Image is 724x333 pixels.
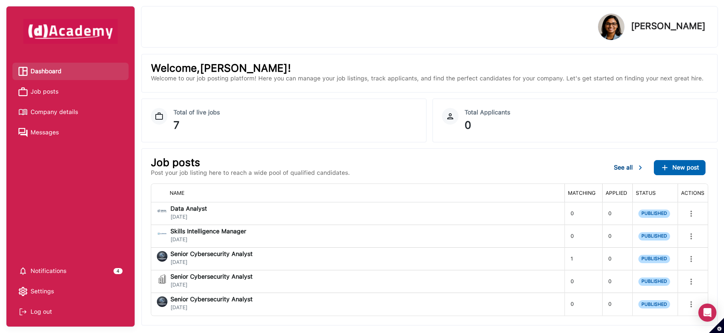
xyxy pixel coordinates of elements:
img: ... [660,163,669,172]
a: Dashboard iconDashboard [18,66,123,77]
button: more [684,274,699,289]
span: Senior Cybersecurity Analyst [170,251,253,257]
span: PUBLISHED [638,300,670,308]
img: jobi [157,251,167,262]
span: See all [614,164,633,171]
a: Messages iconMessages [18,127,123,138]
span: [DATE] [170,236,246,243]
span: NAME [170,190,184,196]
span: Senior Cybersecurity Analyst [170,296,253,302]
span: Job posts [31,86,58,97]
button: more [684,229,699,244]
p: Welcome to our job posting platform! Here you can manage your job listings, track applicants, and... [151,74,708,83]
span: PUBLISHED [638,255,670,263]
span: [DATE] [170,304,253,311]
img: ... [636,163,645,172]
img: setting [18,287,28,296]
div: 0 [602,202,632,225]
a: Company details iconCompany details [18,106,123,118]
div: 7 [173,117,417,133]
div: 0 [602,225,632,247]
span: Skills Intelligence Manager [170,228,246,234]
div: 0 [602,248,632,270]
span: [DATE] [170,259,253,265]
p: Post your job listing here to reach a wide pool of qualified candidates. [151,168,350,177]
p: Welcome, [151,63,708,72]
div: Total Applicants [465,108,708,117]
img: dAcademy [23,19,118,44]
button: more [684,251,699,267]
img: setting [18,267,28,276]
img: Job posts icon [18,87,28,96]
img: Messages icon [18,128,28,137]
span: MATCHING [568,190,595,196]
span: New post [672,164,699,171]
img: jobi [157,296,167,307]
div: Total of live jobs [173,108,417,117]
span: Messages [31,127,59,138]
div: 0 [602,270,632,293]
div: 0 [602,293,632,316]
span: PUBLISHED [638,277,670,286]
div: Log out [18,306,123,318]
div: 0 [564,202,602,225]
span: STATUS [636,190,656,196]
div: 0 [465,117,708,133]
span: [PERSON_NAME] ! [200,62,291,74]
span: ACTIONS [681,190,704,196]
span: Senior Cybersecurity Analyst [170,274,253,280]
img: Company details icon [18,108,28,117]
img: jobi [157,274,167,284]
img: Icon Circle [442,108,459,125]
span: Notifications [31,265,66,277]
button: more [684,206,699,221]
p: [PERSON_NAME] [631,22,706,31]
img: jobi [157,228,167,239]
span: Company details [31,106,78,118]
img: Profile [598,14,624,40]
div: 0 [564,225,602,247]
div: 4 [114,268,123,274]
span: Settings [31,286,54,297]
button: more [684,297,699,312]
span: PUBLISHED [638,232,670,240]
img: Log out [18,307,28,316]
img: Job Dashboard [151,108,167,125]
span: APPLIED [606,190,627,196]
span: Data Analyst [170,206,207,212]
p: Job posts [151,158,350,167]
span: [DATE] [170,214,207,220]
img: jobi [157,206,167,216]
button: ...New post [654,160,706,175]
button: Set cookie preferences [709,318,724,333]
img: Dashboard icon [18,67,28,76]
span: PUBLISHED [638,210,670,218]
div: 0 [564,293,602,316]
button: See all... [608,160,651,175]
span: Dashboard [31,66,61,77]
span: [DATE] [170,282,253,288]
div: 0 [564,270,602,293]
a: Job posts iconJob posts [18,86,123,97]
div: 1 [564,248,602,270]
div: Open Intercom Messenger [698,304,716,322]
